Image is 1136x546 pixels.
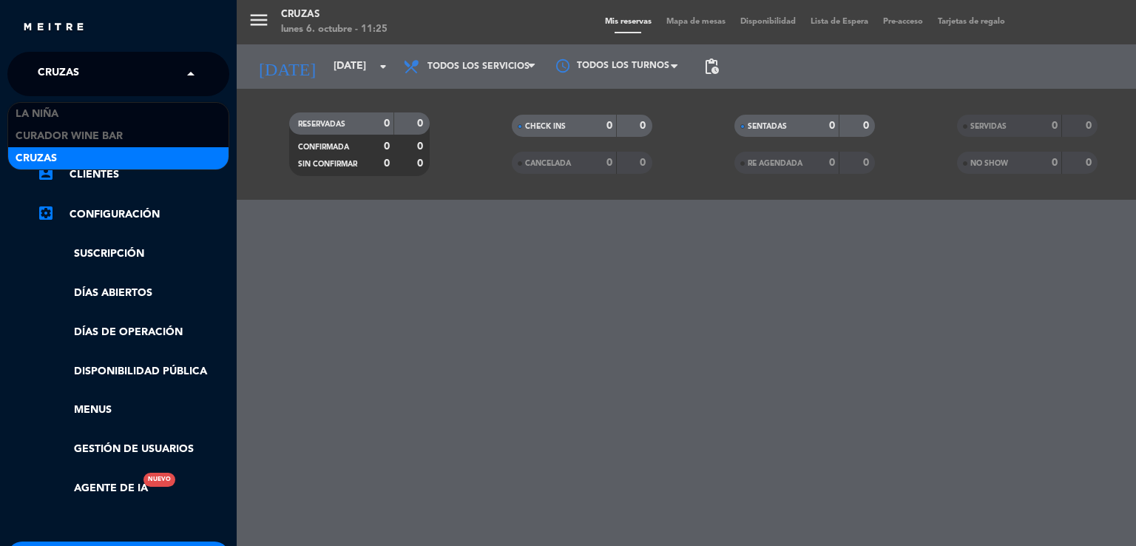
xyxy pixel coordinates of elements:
img: MEITRE [22,22,85,33]
a: Disponibilidad pública [37,363,229,380]
a: Menus [37,402,229,419]
a: account_boxClientes [37,166,229,183]
div: Nuevo [143,473,175,487]
i: account_box [37,164,55,182]
a: Días abiertos [37,285,229,302]
span: Curador Wine Bar [16,128,123,145]
a: Agente de IANuevo [37,480,148,497]
span: La Niña [16,106,58,123]
a: Suscripción [37,246,229,263]
i: settings_applications [37,204,55,222]
a: Configuración [37,206,229,223]
a: Días de Operación [37,324,229,341]
span: Cruzas [38,58,79,90]
span: Cruzas [16,150,57,167]
a: Gestión de usuarios [37,441,229,458]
